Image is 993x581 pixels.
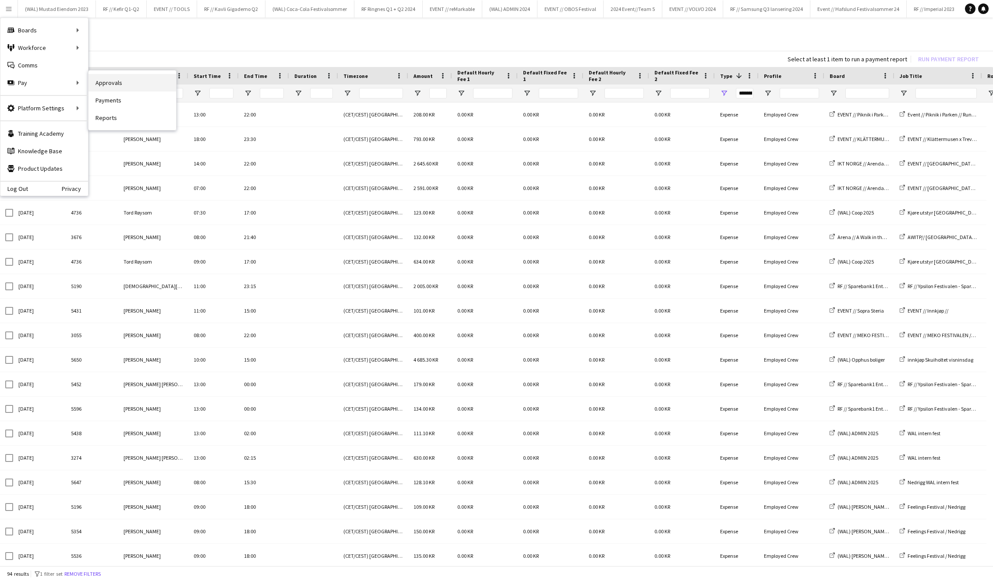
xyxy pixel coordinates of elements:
[830,430,878,437] a: (WAL) ADMIN 2025
[13,470,66,494] div: [DATE]
[830,479,878,486] a: (WAL) ADMIN 2025
[338,397,408,421] div: (CET/CEST) [GEOGRAPHIC_DATA]
[188,323,239,347] div: 08:00
[452,102,518,127] div: 0.00 KR
[759,495,824,519] div: Employed Crew
[147,0,197,18] button: EVENT // TOOLS
[244,89,252,97] button: Open Filter Menu
[0,160,88,177] a: Product Updates
[523,89,531,97] button: Open Filter Menu
[260,88,284,99] input: End Time Filter Input
[188,176,239,200] div: 07:00
[838,381,901,387] span: RF // Sparebank1 Entry Room
[900,430,940,437] a: WAL intern fest
[518,250,583,274] div: 0.00 KR
[715,274,759,298] div: Expense
[838,504,930,510] span: (WAL) [PERSON_NAME] // Festivalsommer
[900,454,940,461] a: WAL intern fest
[900,160,991,167] a: EVENT // [GEOGRAPHIC_DATA] // IKEA
[239,201,289,225] div: 17:00
[354,0,423,18] button: RF Ringnes Q1 + Q2 2024
[720,89,728,97] button: Open Filter Menu
[13,201,66,225] div: [DATE]
[759,446,824,470] div: Employed Crew
[715,323,759,347] div: Expense
[239,372,289,396] div: 00:00
[239,127,289,151] div: 23:30
[838,136,917,142] span: EVENT // KLÄTTERMUSEN X TREVARE
[0,125,88,142] a: Training Academy
[338,470,408,494] div: (CET/CEST) [GEOGRAPHIC_DATA]
[452,176,518,200] div: 0.00 KR
[723,0,810,18] button: RF // Samsung Q3 lansering 2024
[338,225,408,249] div: (CET/CEST) [GEOGRAPHIC_DATA]
[423,0,482,18] button: EVENT // reMarkable
[715,299,759,323] div: Expense
[239,495,289,519] div: 18:00
[239,323,289,347] div: 22:00
[66,299,118,323] div: 5431
[759,250,824,274] div: Employed Crew
[188,102,239,127] div: 13:00
[88,74,176,92] a: Approvals
[900,504,965,510] a: Feelings Festival / Nedrigg
[197,0,265,18] button: RF // Kavli Gigademo Q2
[649,225,715,249] div: 0.00 KR
[759,127,824,151] div: Employed Crew
[830,185,896,191] a: IKT NORGE // Arendalsuka
[239,250,289,274] div: 17:00
[239,397,289,421] div: 00:00
[338,127,408,151] div: (CET/CEST) [GEOGRAPHIC_DATA]
[338,151,408,176] div: (CET/CEST) [GEOGRAPHIC_DATA]
[830,160,896,167] a: IKT NORGE // Arendalsuka
[908,454,940,461] span: WAL intern fest
[759,102,824,127] div: Employed Crew
[188,151,239,176] div: 14:00
[239,225,289,249] div: 21:40
[0,56,88,74] a: Comms
[908,160,991,167] span: EVENT // [GEOGRAPHIC_DATA] // IKEA
[583,470,649,494] div: 0.00 KR
[583,225,649,249] div: 0.00 KR
[589,89,597,97] button: Open Filter Menu
[830,381,901,387] a: RF // Sparebank1 Entry Room
[518,421,583,445] div: 0.00 KR
[715,127,759,151] div: Expense
[583,348,649,372] div: 0.00 KR
[900,356,973,363] a: innkjøp Skuiholtet visninsdag
[649,323,715,347] div: 0.00 KR
[518,151,583,176] div: 0.00 KR
[759,176,824,200] div: Employed Crew
[66,323,118,347] div: 3055
[715,446,759,470] div: Expense
[830,209,874,216] a: (WAL) Coop 2025
[482,0,537,18] button: (WAL) ADMIN 2024
[915,88,977,99] input: Job Title Filter Input
[830,356,885,363] a: (WAL) Opphus boliger
[338,102,408,127] div: (CET/CEST) [GEOGRAPHIC_DATA]
[452,372,518,396] div: 0.00 KR
[759,397,824,421] div: Employed Crew
[457,89,465,97] button: Open Filter Menu
[838,332,898,338] span: EVENT // MEKO FESTIVALEN
[759,225,824,249] div: Employed Crew
[583,274,649,298] div: 0.00 KR
[759,421,824,445] div: Employed Crew
[66,176,118,200] div: 3272
[715,250,759,274] div: Expense
[452,250,518,274] div: 0.00 KR
[583,151,649,176] div: 0.00 KR
[338,495,408,519] div: (CET/CEST) [GEOGRAPHIC_DATA]
[13,299,66,323] div: [DATE]
[649,127,715,151] div: 0.00 KR
[908,111,979,118] span: Event // Piknik i Parken // Runner
[759,299,824,323] div: Employed Crew
[654,89,662,97] button: Open Filter Menu
[13,446,66,470] div: [DATE]
[649,470,715,494] div: 0.00 KR
[583,495,649,519] div: 0.00 KR
[838,283,901,289] span: RF // Sparebank1 Entry Room
[452,127,518,151] div: 0.00 KR
[338,201,408,225] div: (CET/CEST) [GEOGRAPHIC_DATA]
[715,151,759,176] div: Expense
